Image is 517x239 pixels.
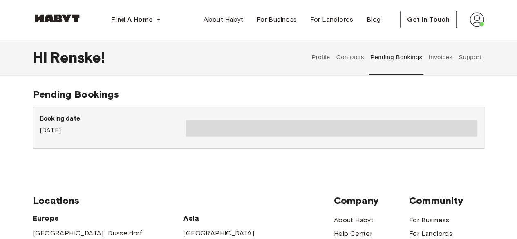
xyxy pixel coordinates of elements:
[33,88,119,100] span: Pending Bookings
[457,39,482,75] button: Support
[400,11,457,28] button: Get in Touch
[360,11,387,28] a: Blog
[334,229,372,239] a: Help Center
[204,15,243,25] span: About Habyt
[311,39,331,75] button: Profile
[427,39,453,75] button: Invoices
[334,215,374,225] a: About Habyt
[108,228,142,238] a: Dusseldorf
[335,39,365,75] button: Contracts
[40,114,186,124] p: Booking date
[105,11,168,28] button: Find A Home
[369,39,423,75] button: Pending Bookings
[50,49,105,66] span: Renske !
[183,213,258,223] span: Asia
[409,215,450,225] a: For Business
[183,228,254,238] a: [GEOGRAPHIC_DATA]
[310,15,353,25] span: For Landlords
[250,11,304,28] a: For Business
[197,11,250,28] a: About Habyt
[470,12,484,27] img: avatar
[409,194,484,207] span: Community
[367,15,381,25] span: Blog
[303,11,360,28] a: For Landlords
[33,228,104,238] a: [GEOGRAPHIC_DATA]
[309,39,484,75] div: user profile tabs
[407,15,450,25] span: Get in Touch
[409,229,452,239] a: For Landlords
[33,213,183,223] span: Europe
[257,15,297,25] span: For Business
[40,114,186,135] div: [DATE]
[111,15,153,25] span: Find A Home
[33,194,334,207] span: Locations
[33,49,50,66] span: Hi
[33,14,82,22] img: Habyt
[334,194,409,207] span: Company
